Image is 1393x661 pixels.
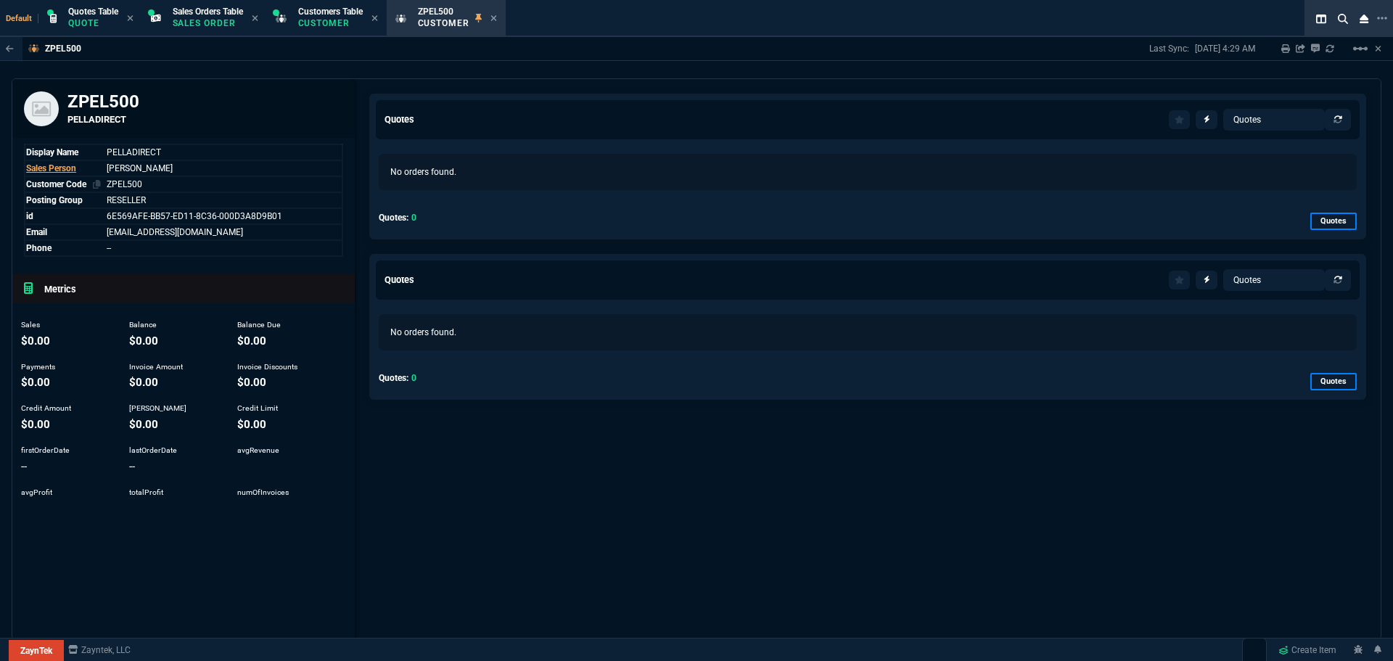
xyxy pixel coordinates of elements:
[1377,12,1387,25] nx-icon: Open New Tab
[173,17,243,29] p: Sales Order
[418,7,453,17] span: ZPEL500
[26,243,52,253] span: Phone
[21,376,50,389] span: payments
[25,144,342,160] tr: Name
[21,488,52,497] span: avgProfit
[107,211,282,221] span: See Marketplace Order
[129,418,158,431] span: debitAmount
[45,43,81,54] p: ZPEL500
[129,488,163,497] span: totalProfit
[129,362,183,371] span: Invoice Amount
[411,373,416,383] span: 0
[21,446,70,455] span: firstOrderDate
[1273,639,1342,661] a: Create Item
[237,320,281,329] span: Balance Due
[26,211,33,221] span: id
[129,334,158,348] span: balance
[385,273,414,287] h5: Quotes
[6,44,14,54] nx-icon: Back to Table
[25,192,342,208] tr: Customer Type
[25,208,342,224] tr: See Marketplace Order
[67,112,343,126] h5: PELLADIRECT
[107,243,111,253] span: Name
[21,418,50,431] span: creditAmount
[107,147,161,157] span: Name
[252,13,258,25] nx-icon: Close Tab
[490,13,497,25] nx-icon: Close Tab
[107,163,173,173] a: [PERSON_NAME]
[67,91,343,112] h3: ZPEL500
[26,147,78,157] span: Display Name
[237,418,266,431] span: creditLimit
[26,179,86,189] span: Customer Code
[68,7,118,17] span: Quotes Table
[237,446,279,455] span: avgRevenue
[298,17,363,29] p: Customer
[1310,373,1357,390] p: Quotes
[21,460,27,473] span: --
[107,179,142,189] a: Name
[25,160,342,176] tr: undefined
[1375,43,1381,54] a: Hide Workbench
[129,446,177,455] span: lastOrderDate
[26,163,76,173] span: Sales Person
[127,13,133,25] nx-icon: Close Tab
[44,282,349,296] h5: Metrics
[6,14,38,23] span: Default
[371,13,378,25] nx-icon: Close Tab
[1354,10,1374,28] nx-icon: Close Workbench
[237,334,266,348] span: balanceDue
[379,213,408,223] span: Quotes:
[68,17,118,29] p: Quote
[21,403,71,413] span: Credit Amount
[390,165,1346,178] p: No orders found.
[379,373,408,383] span: Quotes:
[1310,213,1357,230] p: Quotes
[298,7,363,17] span: Customers Table
[21,362,55,371] span: Payments
[1352,40,1369,57] mat-icon: Example home icon
[237,362,297,371] span: Invoice Discounts
[129,376,158,389] span: invoiceAmount
[64,644,135,657] a: msbcCompanyName
[1310,10,1332,28] nx-icon: Split Panels
[237,488,289,497] span: numOfInvoices
[26,195,83,205] span: Posting Group
[21,334,50,348] span: sales
[390,326,1346,339] p: No orders found.
[107,227,243,237] span: Name
[26,227,47,237] span: Email
[237,376,266,389] span: invoiceDiscounts
[173,7,243,17] span: Sales Orders Table
[129,320,157,329] span: Balance
[107,195,146,205] span: Customer Type
[1195,43,1255,54] p: [DATE] 4:29 AM
[25,224,342,240] tr: Name
[25,240,342,256] tr: Name
[1149,43,1195,54] p: Last Sync:
[1332,10,1354,28] nx-icon: Search
[237,403,278,413] span: Credit Limit
[129,403,186,413] span: [PERSON_NAME]
[411,213,416,223] span: 0
[129,460,135,473] span: --
[25,176,342,192] tr: Name
[385,112,414,126] h5: Quotes
[418,17,470,29] p: Customer
[21,320,40,329] span: Sales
